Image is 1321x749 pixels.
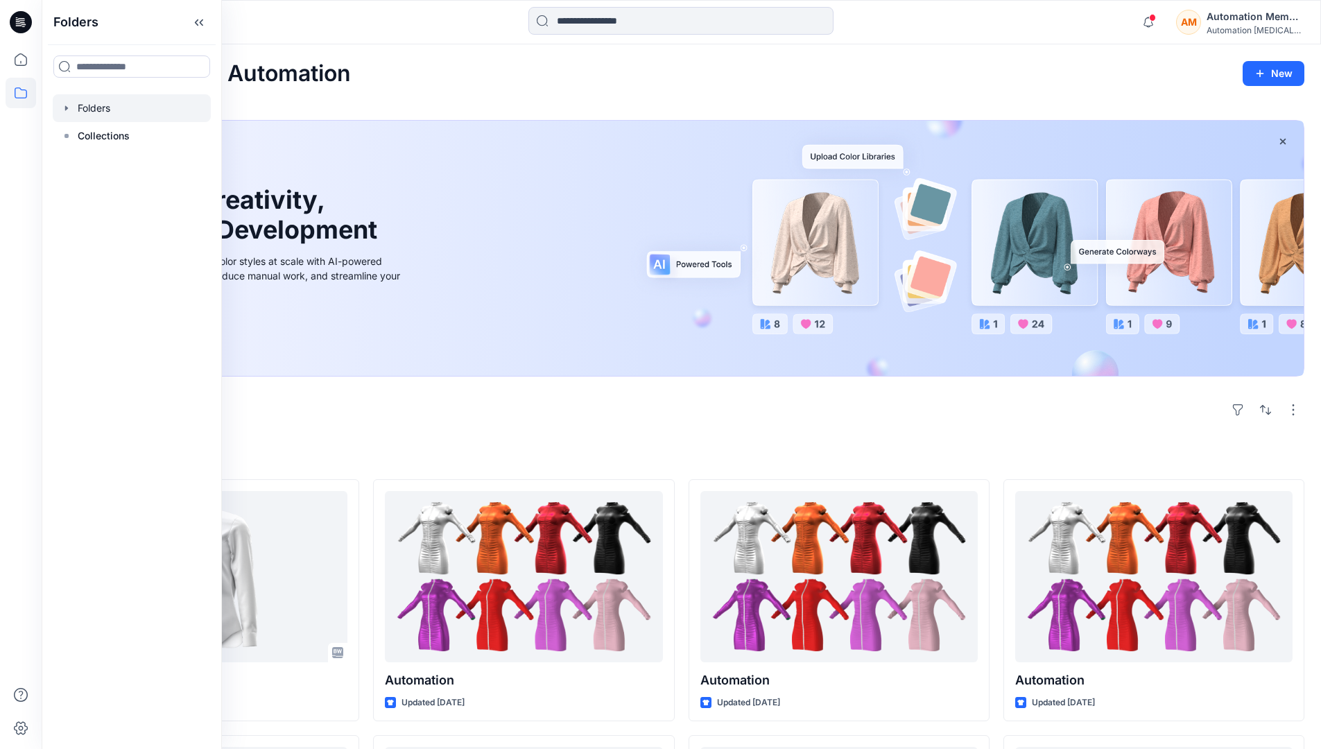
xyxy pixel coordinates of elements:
p: Collections [78,128,130,144]
div: Automation [MEDICAL_DATA]... [1207,25,1304,35]
a: Automation [1015,491,1293,662]
button: New [1243,61,1304,86]
p: Automation [1015,671,1293,690]
p: Updated [DATE] [1032,696,1095,710]
a: Automation [385,491,662,662]
p: Automation [700,671,978,690]
div: Automation Member [1207,8,1304,25]
p: Automation [385,671,662,690]
h1: Unleash Creativity, Speed Up Development [92,185,383,245]
h4: Styles [58,449,1304,465]
a: Discover more [92,314,404,342]
p: Updated [DATE] [402,696,465,710]
div: Explore ideas faster and recolor styles at scale with AI-powered tools that boost creativity, red... [92,254,404,298]
p: Updated [DATE] [717,696,780,710]
a: Automation [700,491,978,662]
div: AM [1176,10,1201,35]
